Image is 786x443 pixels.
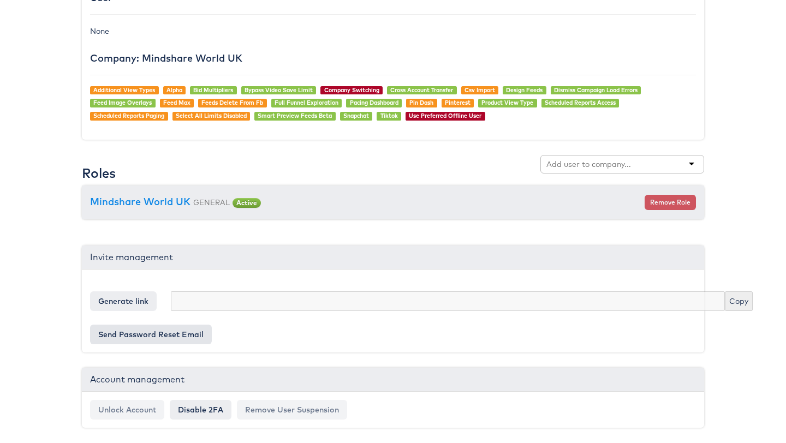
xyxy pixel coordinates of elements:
[481,99,533,106] a: Product View Type
[166,86,182,94] a: Alpha
[546,159,633,170] input: Add user to company...
[170,400,231,420] button: Disable 2FA
[275,99,338,106] a: Full Funnel Exploration
[90,26,696,37] div: None
[90,53,696,64] h4: Company: Mindshare World UK
[409,99,433,106] a: Pin Dash
[324,86,379,94] a: Company Switching
[465,86,495,94] a: Csv Import
[82,368,704,392] div: Account management
[245,86,313,94] a: Bypass Video Save Limit
[90,325,212,344] button: Send Password Reset Email
[82,166,116,180] h3: Roles
[193,86,233,94] a: Bid Multipliers
[725,291,753,311] button: Copy
[93,112,164,119] a: Scheduled Reports Paging
[176,112,247,119] a: Select All Limits Disabled
[93,86,155,94] a: Additional View Types
[390,86,453,94] a: Cross Account Transfer
[193,197,230,207] small: GENERAL
[258,112,332,119] a: Smart Preview Feeds Beta
[237,400,347,420] button: Remove User Suspension
[645,195,696,210] button: Remove Role
[93,99,152,106] a: Feed Image Overlays
[350,99,398,106] a: Pacing Dashboard
[409,112,481,119] a: Use Preferred Offline User
[163,99,190,106] a: Feed Max
[554,86,638,94] a: Dismiss Campaign Load Errors
[506,86,543,94] a: Design Feeds
[90,195,190,208] a: Mindshare World UK
[343,112,369,119] a: Snapchat
[82,246,704,270] div: Invite management
[90,400,164,420] button: Unlock Account
[90,291,157,311] button: Generate link
[201,99,263,106] a: Feeds Delete From Fb
[445,99,471,106] a: Pinterest
[380,112,398,119] a: Tiktok
[545,99,616,106] a: Scheduled Reports Access
[233,198,261,208] span: Active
